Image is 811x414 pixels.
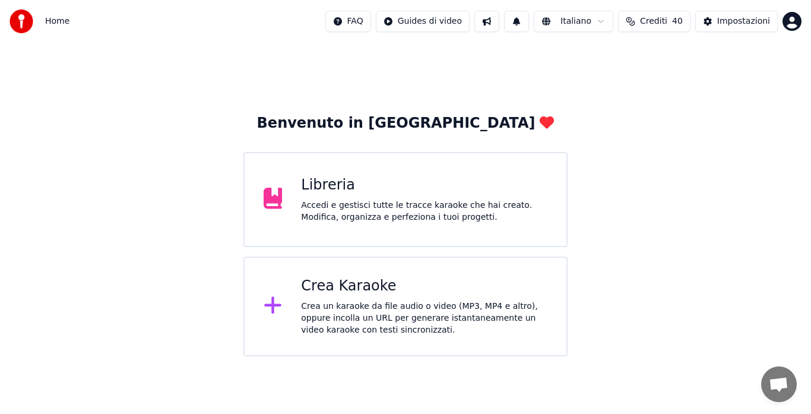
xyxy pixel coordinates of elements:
[325,11,371,32] button: FAQ
[45,15,69,27] nav: breadcrumb
[257,114,555,133] div: Benvenuto in [GEOGRAPHIC_DATA]
[618,11,690,32] button: Crediti40
[376,11,470,32] button: Guides di video
[301,176,547,195] div: Libreria
[301,277,547,296] div: Crea Karaoke
[717,15,770,27] div: Impostazioni
[9,10,33,33] img: youka
[301,301,547,336] div: Crea un karaoke da file audio o video (MP3, MP4 e altro), oppure incolla un URL per generare ista...
[672,15,683,27] span: 40
[45,15,69,27] span: Home
[761,366,797,402] div: Aprire la chat
[301,200,547,223] div: Accedi e gestisci tutte le tracce karaoke che hai creato. Modifica, organizza e perfeziona i tuoi...
[640,15,667,27] span: Crediti
[695,11,778,32] button: Impostazioni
